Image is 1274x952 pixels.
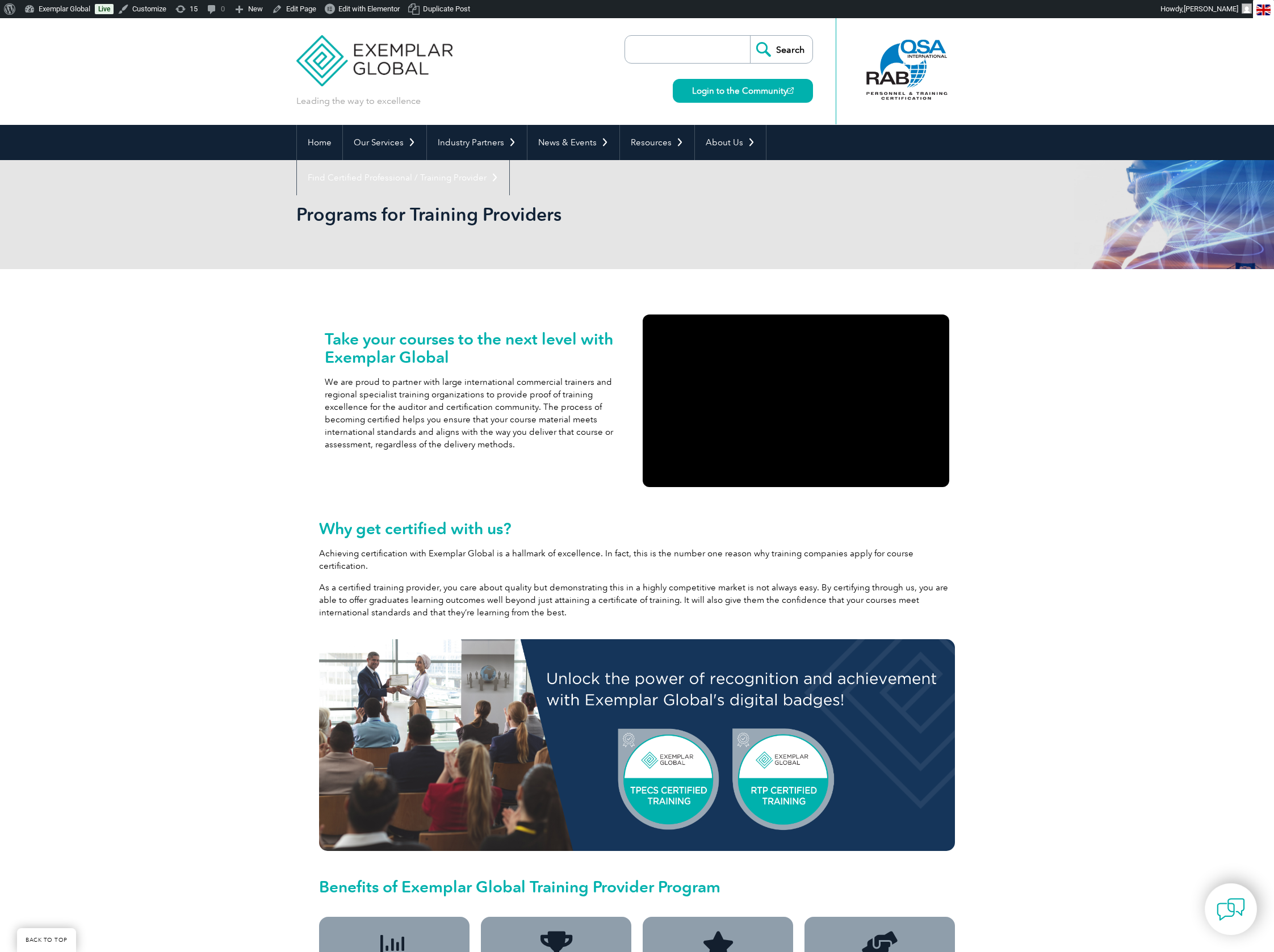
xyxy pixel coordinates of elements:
[297,160,509,195] a: Find Certified Professional / Training Provider
[695,125,766,160] a: About Us
[1184,5,1238,13] span: [PERSON_NAME]
[17,928,76,952] a: BACK TO TOP
[319,639,955,851] img: training providers
[325,330,631,366] h2: Take your courses to the next level with Exemplar Global
[95,4,114,14] a: Live
[319,519,955,538] h2: Why get certified with us?
[427,125,527,160] a: Industry Partners
[296,18,452,86] img: Exemplar Global
[1217,895,1245,924] img: contact-chat.png
[319,581,955,619] p: As a certified training provider, you care about quality but demonstrating this in a highly compe...
[296,206,773,224] h2: Programs for Training Providers
[338,5,400,13] span: Edit with Elementor
[750,36,812,63] input: Search
[296,95,421,107] p: Leading the way to excellence
[319,878,955,896] h2: Benefits of Exemplar Global Training Provider Program
[620,125,694,160] a: Resources
[673,79,813,103] a: Login to the Community
[527,125,619,160] a: News & Events
[1256,5,1271,15] img: en
[325,376,631,451] p: We are proud to partner with large international commercial trainers and regional specialist trai...
[343,125,426,160] a: Our Services
[297,125,342,160] a: Home
[319,547,955,572] p: Achieving certification with Exemplar Global is a hallmark of excellence. In fact, this is the nu...
[787,87,794,94] img: open_square.png
[643,314,949,487] iframe: Exemplar Global's TPECS and RTP Programs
